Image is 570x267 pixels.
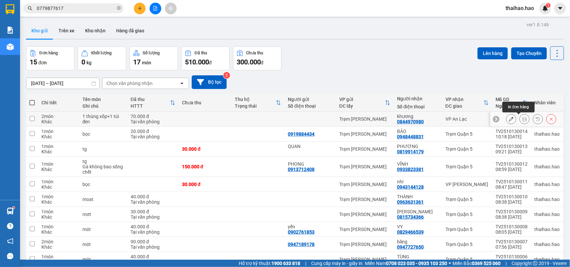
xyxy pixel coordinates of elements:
div: Trạm [PERSON_NAME] [339,131,390,137]
button: Hàng đã giao [111,23,150,39]
span: caret-down [557,5,563,11]
button: Kho nhận [80,23,111,39]
div: VP gửi [339,97,385,102]
div: TV2510130012 [496,161,528,167]
div: bọc [82,182,124,187]
span: message [7,253,13,259]
span: 17 [133,58,141,66]
div: Người gửi [288,97,333,102]
div: VP nhận [445,97,484,102]
div: băng [397,239,439,244]
span: Miền Bắc [452,260,501,267]
div: Tại văn phòng [131,119,175,124]
div: Khác [41,149,76,154]
div: thaihao.hao [535,197,560,202]
div: Tại văn phòng [131,134,175,139]
th: Toggle SortBy [127,94,179,112]
div: Khác [41,244,76,250]
input: Tìm tên, số ĐT hoặc mã đơn [37,5,116,12]
div: Khác [41,259,76,265]
span: 510.000 [185,58,209,66]
span: đ [209,60,212,65]
span: thaihao.hao [500,4,539,12]
b: GỬI : Trạm [PERSON_NAME] [8,48,126,59]
img: logo.jpg [8,8,42,42]
div: Đã thu [131,97,170,102]
strong: 0708 023 035 - 0935 103 250 [386,261,447,266]
div: TV2510130007 [496,239,528,244]
button: Bộ lọc [192,75,227,89]
div: Trạm [PERSON_NAME] [339,212,390,217]
div: 0902761853 [288,229,315,235]
button: Trên xe [53,23,80,39]
th: Toggle SortBy [492,94,531,112]
sup: 1 [546,3,551,8]
div: Trạm [PERSON_NAME] [339,164,390,169]
div: BẢO [397,129,439,134]
div: 1 món [41,161,76,167]
div: khương [397,114,439,119]
div: THÀNH [397,194,439,199]
div: Trạm [PERSON_NAME] [339,146,390,152]
div: mót [82,227,124,232]
div: 0905363471 [397,259,424,265]
div: 08:59 [DATE] [496,167,528,172]
div: 08:47 [DATE] [496,184,528,190]
span: đ [261,60,263,65]
span: Hỗ trợ kỹ thuật: [239,260,300,267]
span: Miền Nam [365,260,447,267]
div: 07:56 [DATE] [496,244,528,250]
div: In đơn hàng [503,102,535,112]
button: Lên hàng [478,47,508,59]
svg: open [179,81,185,86]
div: 07:56 [DATE] [496,259,528,265]
th: Toggle SortBy [232,94,285,112]
div: Khác [41,214,76,220]
div: Nhân viên [535,100,560,105]
div: TV2510130008 [496,224,528,229]
div: Người nhận [397,96,439,101]
div: Tại văn phòng [131,214,175,220]
div: thaihao.hao [535,212,560,217]
div: 0963631361 [397,199,424,205]
img: icon-new-feature [542,5,548,11]
div: Tại văn phòng [131,199,175,205]
li: Hotline: 02839552959 [62,25,279,33]
div: 08:38 [DATE] [496,214,528,220]
div: 0829466539 [397,229,424,235]
span: đơn [38,60,47,65]
div: thaihao.hao [535,242,560,247]
div: Trạm [PERSON_NAME] [339,242,390,247]
span: ⚪️ [449,262,451,265]
div: HTTT [131,103,170,109]
div: Khác [41,134,76,139]
strong: 0369 525 060 [472,261,501,266]
div: VY [397,224,439,229]
div: 20.000 đ [131,129,175,134]
div: Trạng thái [235,103,276,109]
div: bọc [82,131,124,137]
div: 1 món [41,129,76,134]
div: TÙNG [397,254,439,259]
div: 0943144128 [397,184,424,190]
div: 1 món [41,179,76,184]
div: tg [82,159,124,164]
div: Khác [41,167,76,172]
th: Toggle SortBy [442,94,492,112]
div: Mã GD [496,97,523,102]
span: file-add [153,6,158,11]
div: 2 món [41,239,76,244]
div: thaihao.hao [535,257,560,262]
div: thaihao.hao [535,164,560,169]
div: thaihao.hao [535,227,560,232]
th: Toggle SortBy [336,94,394,112]
div: TV2510130010 [496,194,528,199]
div: 30.000 đ [182,182,228,187]
button: Đã thu510.000đ [181,46,230,70]
div: 90.000 đ [131,239,175,244]
button: Khối lượng0kg [78,46,126,70]
span: | [506,260,507,267]
div: Trạm Quận 5 [445,227,489,232]
div: 70.000 đ [131,114,175,119]
div: nhi [397,179,439,184]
